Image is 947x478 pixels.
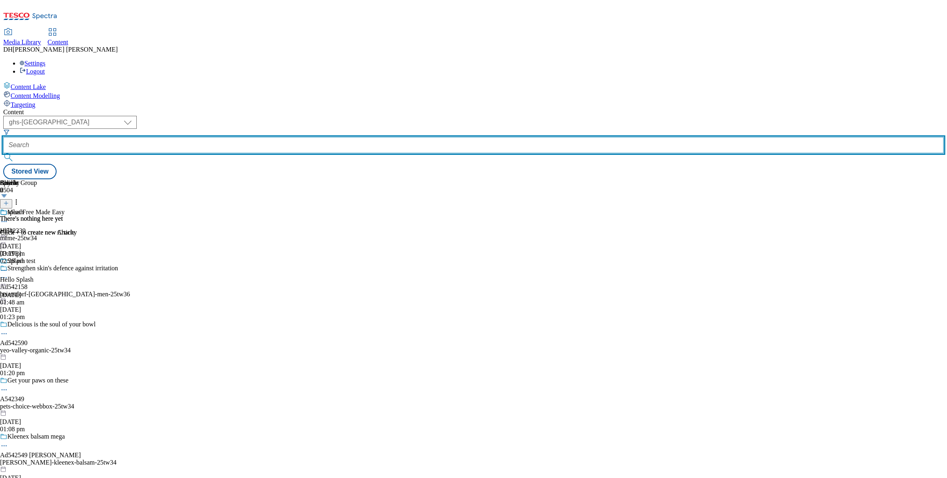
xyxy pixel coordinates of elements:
[3,29,41,46] a: Media Library
[3,82,944,91] a: Content Lake
[3,137,944,153] input: Search
[7,209,24,216] div: splash
[48,29,68,46] a: Content
[3,91,944,100] a: Content Modelling
[7,257,35,265] div: Splash test
[7,321,96,328] div: Delicious is the soul of your bowl
[20,68,45,75] a: Logout
[3,46,13,53] span: DH
[7,265,118,272] div: Strengthen skin's defence against irritation
[3,129,10,135] svg: Search Filters
[3,100,944,109] a: Targeting
[13,46,118,53] span: [PERSON_NAME] [PERSON_NAME]
[20,60,46,67] a: Settings
[7,433,65,440] div: Kleenex balsam mega
[11,92,60,99] span: Content Modelling
[11,83,46,90] span: Content Lake
[3,39,41,46] span: Media Library
[3,109,944,116] div: Content
[11,101,35,108] span: Targeting
[48,39,68,46] span: Content
[7,377,68,384] div: Get your paws on these
[3,164,57,179] button: Stored View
